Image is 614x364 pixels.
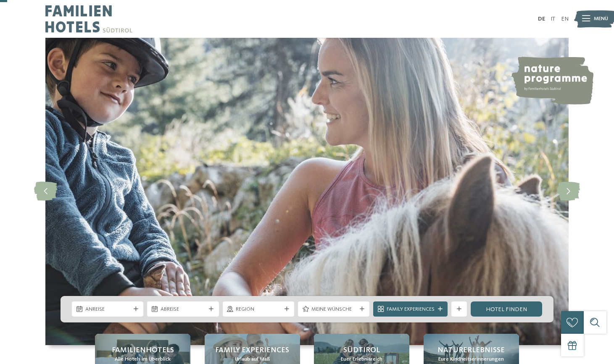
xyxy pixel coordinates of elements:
span: Südtirol [343,345,380,356]
a: DE [538,16,545,22]
span: Region [236,306,281,313]
span: Anreise [85,306,130,313]
span: Family Experiences [387,306,435,313]
span: Meine Wünsche [311,306,356,313]
a: IT [551,16,555,22]
span: Menü [594,15,608,23]
span: Familienhotels [112,345,174,356]
span: Urlaub auf Maß [235,356,270,363]
span: Abreise [161,306,206,313]
span: Euer Erlebnisreich [341,356,382,363]
a: Hotel finden [471,301,542,317]
span: Eure Kindheitserinnerungen [438,356,504,363]
span: Alle Hotels im Überblick [115,356,171,363]
img: nature programme by Familienhotels Südtirol [510,57,593,105]
a: EN [561,16,569,22]
img: Familienhotels Südtirol: The happy family places [45,38,569,345]
span: Family Experiences [215,345,289,356]
span: Naturerlebnisse [437,345,505,356]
